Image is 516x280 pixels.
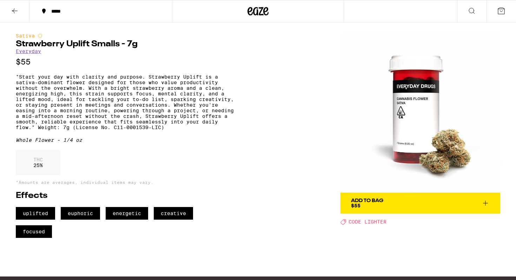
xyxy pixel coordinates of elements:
span: focused [16,225,52,238]
span: CODE LIGHTER [349,219,386,225]
p: $55 [16,58,234,66]
span: $55 [351,203,360,208]
span: uplifted [16,207,55,220]
h2: Effects [16,192,234,200]
iframe: Opens a widget where you can find more information [471,259,509,276]
div: Sativa [16,33,234,39]
p: "Start your day with clarity and purpose. Strawberry Uplift is a sativa-dominant flower designed ... [16,74,234,130]
h1: Strawberry Uplift Smalls - 7g [16,40,234,48]
p: *Amounts are averages, individual items may vary. [16,180,234,185]
img: Everyday - Strawberry Uplift Smalls - 7g [340,33,500,193]
span: energetic [106,207,148,220]
p: THC [33,157,43,162]
div: 25 % [16,150,60,175]
div: Add To Bag [351,198,383,203]
div: Whole Flower - 1/4 oz [16,137,234,143]
button: Add To Bag$55 [340,193,500,214]
span: euphoric [61,207,100,220]
a: Everyday [16,48,41,54]
img: sativaColor.svg [37,33,43,39]
span: creative [154,207,193,220]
